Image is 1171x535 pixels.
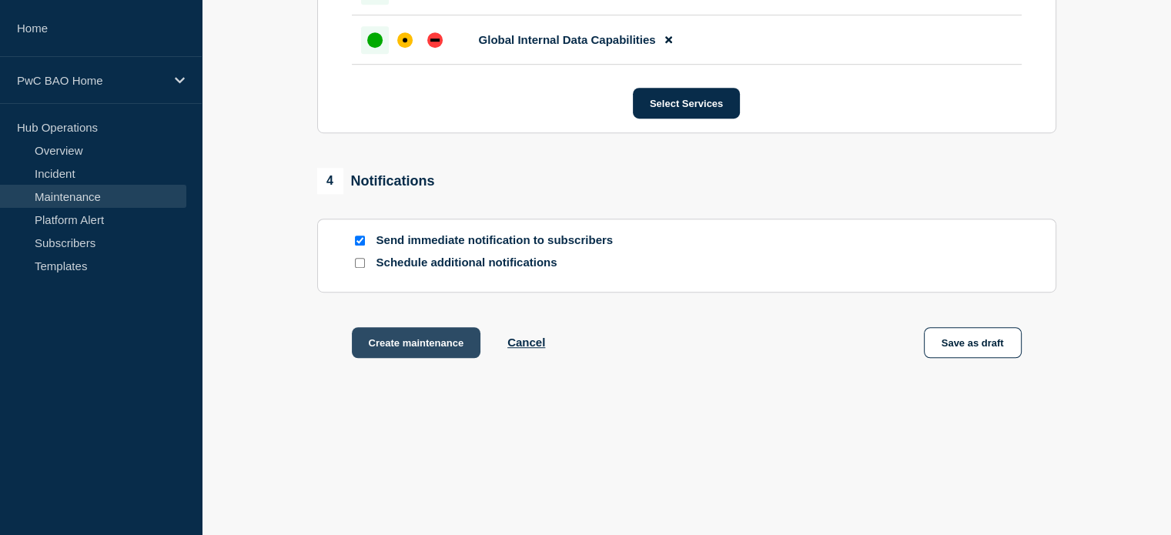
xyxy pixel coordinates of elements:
button: Select Services [633,88,740,119]
span: 4 [317,168,343,194]
button: Save as draft [924,327,1022,358]
p: PwC BAO Home [17,74,165,87]
span: Global Internal Data Capabilities [479,33,656,46]
div: Notifications [317,168,435,194]
div: up [367,32,383,48]
button: Create maintenance [352,327,481,358]
input: Schedule additional notifications [355,258,365,268]
div: down [427,32,443,48]
div: affected [397,32,413,48]
button: Cancel [507,336,545,349]
input: Send immediate notification to subscribers [355,236,365,246]
p: Send immediate notification to subscribers [376,233,623,248]
p: Schedule additional notifications [376,256,623,270]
